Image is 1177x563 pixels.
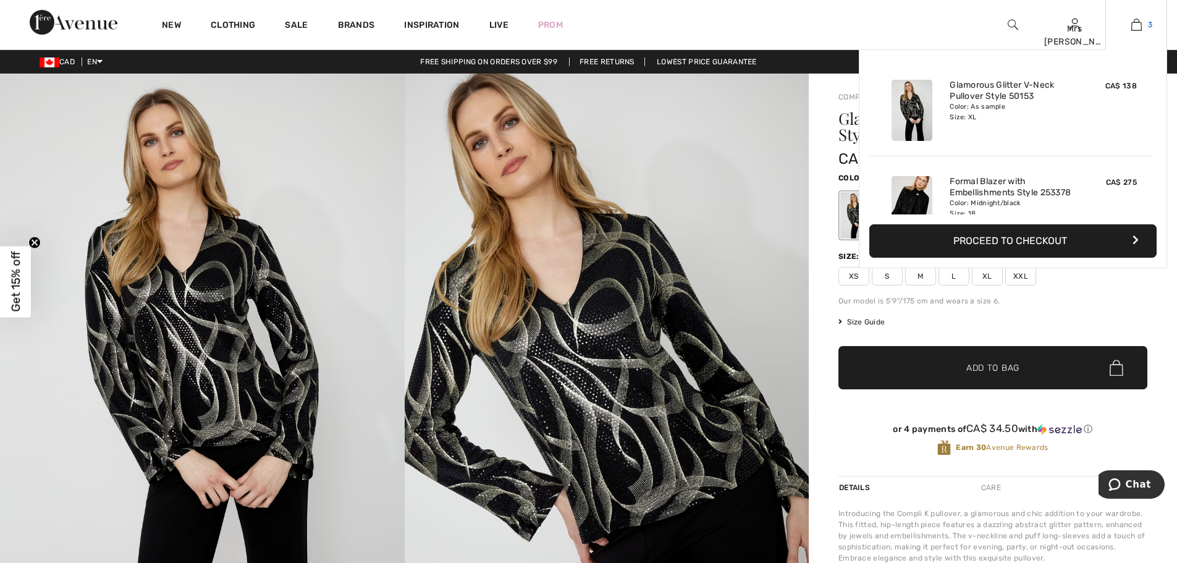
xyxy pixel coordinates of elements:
span: L [939,267,969,286]
span: S [872,267,903,286]
a: Sign In [1069,19,1080,30]
span: EN [87,57,103,66]
span: CA$ 275 [1106,178,1137,187]
a: Formal Blazer with Embellishments Style 253378 [950,176,1071,198]
div: Color: As sample Size: XL [950,102,1071,122]
img: My Bag [1131,17,1142,32]
img: 1ère Avenue [30,10,117,35]
a: New [162,20,181,33]
button: Add to Bag [838,346,1147,389]
span: Avenue Rewards [956,442,1048,453]
a: Lowest Price Guarantee [647,57,767,66]
div: As sample [840,192,872,239]
a: Compli K [838,93,873,101]
img: Canadian Dollar [40,57,59,67]
span: CA$ 138 [838,150,896,167]
a: Sale [285,20,308,33]
a: Live [489,19,508,32]
span: CAD [40,57,80,66]
button: Proceed to Checkout [869,224,1157,258]
img: Glamorous Glitter V-Neck Pullover Style 50153 [892,80,932,141]
div: or 4 payments of with [838,423,1147,435]
span: XL [972,267,1003,286]
img: Avenue Rewards [937,439,951,456]
img: Formal Blazer with Embellishments Style 253378 [892,176,932,237]
span: M [905,267,936,286]
span: Add to Bag [966,362,1019,375]
div: Size: [838,251,862,262]
button: Close teaser [28,236,41,248]
div: Our model is 5'9"/175 cm and wears a size 6. [838,295,1147,307]
span: Color: [838,174,867,182]
iframe: Opens a widget where you can chat to one of our agents [1099,470,1165,501]
a: Brands [338,20,375,33]
span: 3 [1148,19,1152,30]
h1: Glamorous Glitter V-neck Pullover Style 50153 [838,111,1096,143]
a: Glamorous Glitter V-Neck Pullover Style 50153 [950,80,1071,102]
img: My Info [1069,17,1080,32]
a: Prom [538,19,563,32]
div: or 4 payments ofCA$ 34.50withSezzle Click to learn more about Sezzle [838,423,1147,439]
span: CA$ 138 [1105,82,1137,90]
div: Mrs [PERSON_NAME] [1044,22,1105,48]
a: Clothing [211,20,255,33]
span: XS [838,267,869,286]
img: Bag.svg [1110,360,1123,376]
span: XXL [1005,267,1036,286]
span: Inspiration [404,20,459,33]
a: Free Returns [569,57,645,66]
span: Size Guide [838,316,885,328]
img: Sezzle [1037,424,1082,435]
span: Get 15% off [9,252,23,312]
a: 3 [1106,17,1166,32]
span: CA$ 34.50 [966,422,1018,434]
div: Care [971,476,1011,499]
strong: Earn 30 [956,443,986,452]
div: Color: Midnight/black Size: 18 [950,198,1071,218]
a: Free shipping on orders over $99 [410,57,567,66]
img: search the website [1008,17,1018,32]
div: Details [838,476,873,499]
